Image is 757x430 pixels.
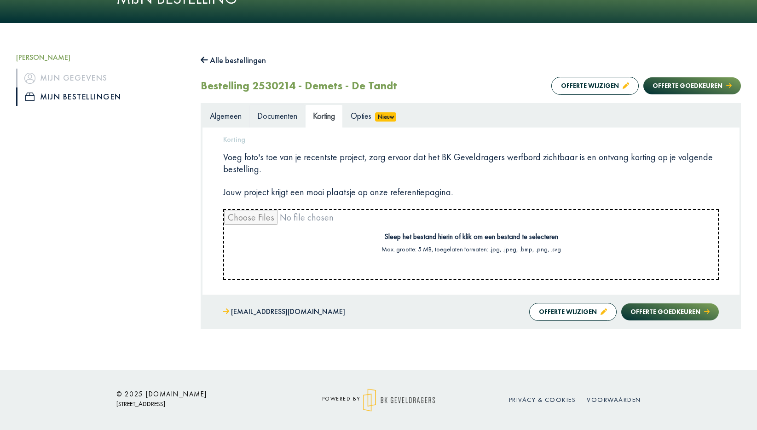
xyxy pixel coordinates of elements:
button: Offerte goedkeuren [643,77,741,94]
a: iconMijn gegevens [16,69,187,87]
p: Jouw project krijgt een mooi plaatsje op onze referentiepagina. [223,186,719,198]
span: Nieuw [375,112,396,122]
h5: Korting [223,135,719,144]
span: Korting [313,110,335,121]
span: Algemeen [210,110,242,121]
p: Voeg foto's toe van je recentste project, zorg ervoor dat het BK Geveldragers werfbord zichtbaar ... [223,151,719,175]
img: logo [363,389,435,412]
button: Offerte wijzigen [529,303,617,321]
a: iconMijn bestellingen [16,87,187,106]
button: Alle bestellingen [201,53,266,68]
button: Offerte wijzigen [551,77,639,95]
h5: [PERSON_NAME] [16,53,187,62]
img: icon [25,93,35,101]
p: [STREET_ADDRESS] [116,398,282,410]
ul: Tabs [202,105,740,127]
a: Voorwaarden [587,395,641,404]
span: Opties [351,110,371,121]
h2: Bestelling 2530214 - Demets - De Tandt [201,79,397,93]
h6: © 2025 [DOMAIN_NAME] [116,390,282,398]
a: [EMAIL_ADDRESS][DOMAIN_NAME] [223,305,345,319]
img: icon [24,73,35,84]
a: Privacy & cookies [509,395,576,404]
span: Documenten [257,110,297,121]
div: powered by [296,389,462,412]
button: Offerte goedkeuren [621,303,719,320]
